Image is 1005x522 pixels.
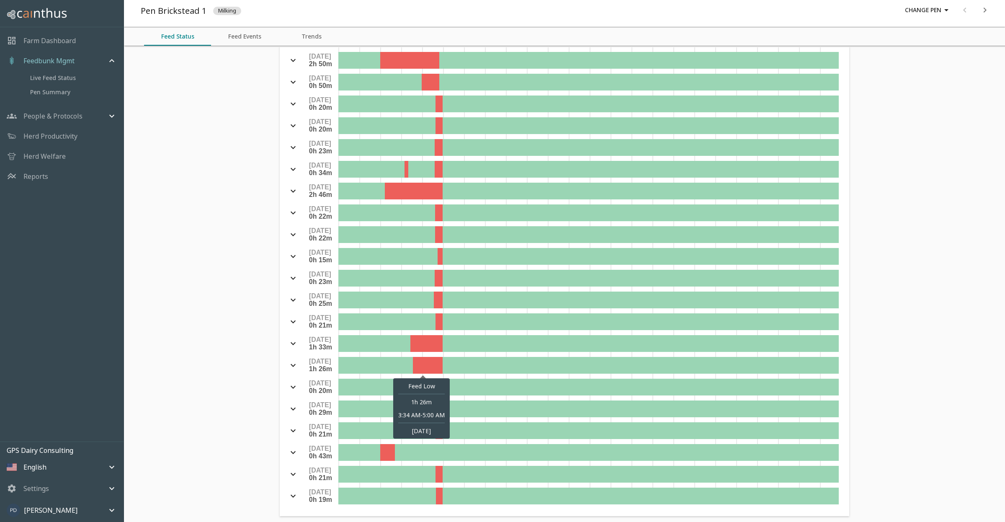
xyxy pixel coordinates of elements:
[309,387,332,394] span: 0h 20m
[211,27,278,46] button: Feed Events
[309,496,332,503] span: 0h 19m
[278,27,345,46] button: Trends
[309,60,332,67] span: 2h 50m
[309,322,332,329] span: 0h 21m
[309,409,332,416] span: 0h 29m
[309,336,331,343] span: [DATE]
[309,271,331,278] span: [DATE]
[7,504,20,517] img: b6bfcc7843683ee82175f755f70612f8
[309,474,332,481] span: 0h 21m
[23,151,66,161] a: Herd Welfare
[309,344,332,351] span: 1h 33m
[213,7,241,15] span: Milking
[30,88,117,97] span: Pen Summary
[309,256,332,264] span: 0h 15m
[398,426,445,435] span: [DATE]
[309,488,331,496] span: [DATE]
[398,411,445,419] div: 3:34 AM - 5:00 AM
[144,27,211,46] button: Feed Status
[309,423,331,430] span: [DATE]
[23,111,82,121] p: People & Protocols
[309,365,332,372] span: 1h 26m
[309,452,332,460] span: 0h 43m
[398,382,445,390] span: Feed Low
[309,140,331,147] span: [DATE]
[309,183,331,191] span: [DATE]
[309,249,331,256] span: [DATE]
[309,467,331,474] span: [DATE]
[23,131,77,141] a: Herd Productivity
[23,462,46,472] p: English
[309,401,331,408] span: [DATE]
[309,169,332,176] span: 0h 34m
[309,292,331,300] span: [DATE]
[398,398,445,406] span: 1h 26m
[309,445,331,452] span: [DATE]
[309,358,331,365] span: [DATE]
[23,36,76,46] a: Farm Dashboard
[309,314,331,321] span: [DATE]
[309,96,331,103] span: [DATE]
[309,213,332,220] span: 0h 22m
[309,126,332,133] span: 0h 20m
[309,82,332,89] span: 0h 50m
[23,171,48,181] a: Reports
[23,56,75,66] p: Feedbunk Mgmt
[309,227,331,234] span: [DATE]
[309,75,331,82] span: [DATE]
[30,73,117,83] span: Live Feed Status
[309,380,331,387] span: [DATE]
[309,104,332,111] span: 0h 20m
[309,162,331,169] span: [DATE]
[309,118,331,125] span: [DATE]
[309,235,332,242] span: 0h 22m
[23,483,49,494] p: Settings
[141,5,206,17] h5: Pen Brickstead 1
[309,191,332,198] span: 2h 46m
[24,505,77,515] p: [PERSON_NAME]
[7,445,124,455] p: GPS Dairy Consulting
[309,431,332,438] span: 0h 21m
[309,300,332,307] span: 0h 25m
[309,278,332,285] span: 0h 23m
[309,53,331,60] span: [DATE]
[309,205,331,212] span: [DATE]
[309,147,332,155] span: 0h 23m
